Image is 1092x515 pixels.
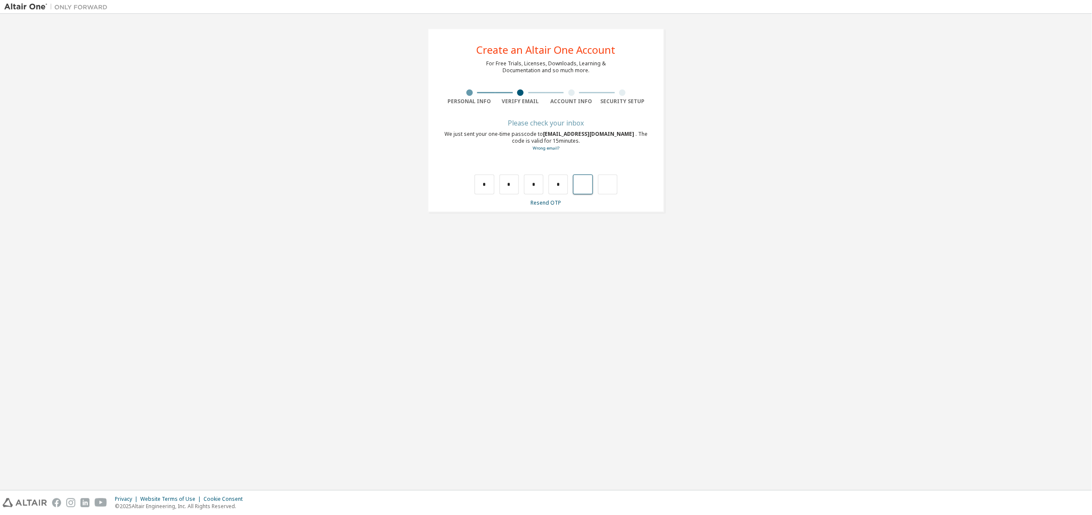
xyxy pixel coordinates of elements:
div: Personal Info [444,98,495,105]
div: Privacy [115,496,140,503]
div: Security Setup [597,98,648,105]
p: © 2025 Altair Engineering, Inc. All Rights Reserved. [115,503,248,510]
div: Verify Email [495,98,546,105]
div: Cookie Consent [204,496,248,503]
div: For Free Trials, Licenses, Downloads, Learning & Documentation and so much more. [486,60,606,74]
div: Account Info [546,98,597,105]
span: [EMAIL_ADDRESS][DOMAIN_NAME] [543,130,635,138]
div: Please check your inbox [444,120,648,126]
img: facebook.svg [52,498,61,507]
div: Create an Altair One Account [477,45,616,55]
img: instagram.svg [66,498,75,507]
img: youtube.svg [95,498,107,507]
a: Resend OTP [531,199,561,206]
div: We just sent your one-time passcode to . The code is valid for 15 minutes. [444,131,648,152]
a: Go back to the registration form [533,145,559,151]
img: Altair One [4,3,112,11]
img: linkedin.svg [80,498,89,507]
img: altair_logo.svg [3,498,47,507]
div: Website Terms of Use [140,496,204,503]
